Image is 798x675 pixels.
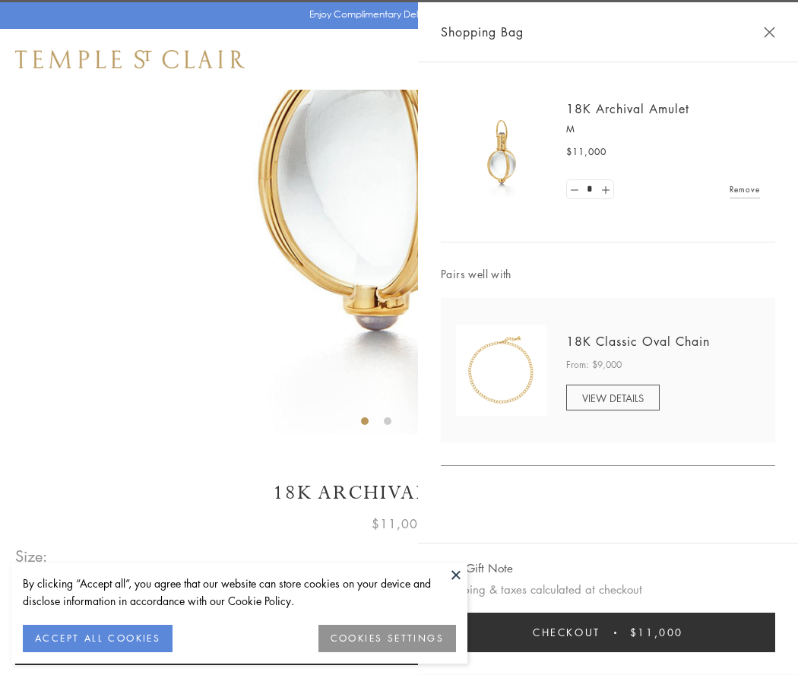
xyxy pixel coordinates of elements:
[597,180,613,199] a: Set quantity to 2
[567,180,582,199] a: Set quantity to 0
[15,50,245,68] img: Temple St. Clair
[764,27,775,38] button: Close Shopping Bag
[441,22,524,42] span: Shopping Bag
[566,144,606,160] span: $11,000
[441,265,775,283] span: Pairs well with
[23,625,173,652] button: ACCEPT ALL COOKIES
[582,391,644,405] span: VIEW DETAILS
[456,106,547,198] img: 18K Archival Amulet
[441,580,775,599] p: Shipping & taxes calculated at checkout
[630,624,683,641] span: $11,000
[456,325,547,416] img: N88865-OV18
[566,122,760,137] p: M
[533,624,600,641] span: Checkout
[15,480,783,506] h1: 18K Archival Amulet
[566,385,660,410] a: VIEW DETAILS
[309,7,482,22] p: Enjoy Complimentary Delivery & Returns
[566,333,710,350] a: 18K Classic Oval Chain
[15,543,49,569] span: Size:
[23,575,456,610] div: By clicking “Accept all”, you agree that our website can store cookies on your device and disclos...
[566,100,689,117] a: 18K Archival Amulet
[566,357,622,372] span: From: $9,000
[318,625,456,652] button: COOKIES SETTINGS
[730,181,760,198] a: Remove
[441,559,513,578] button: Add Gift Note
[441,613,775,652] button: Checkout $11,000
[372,514,426,534] span: $11,000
